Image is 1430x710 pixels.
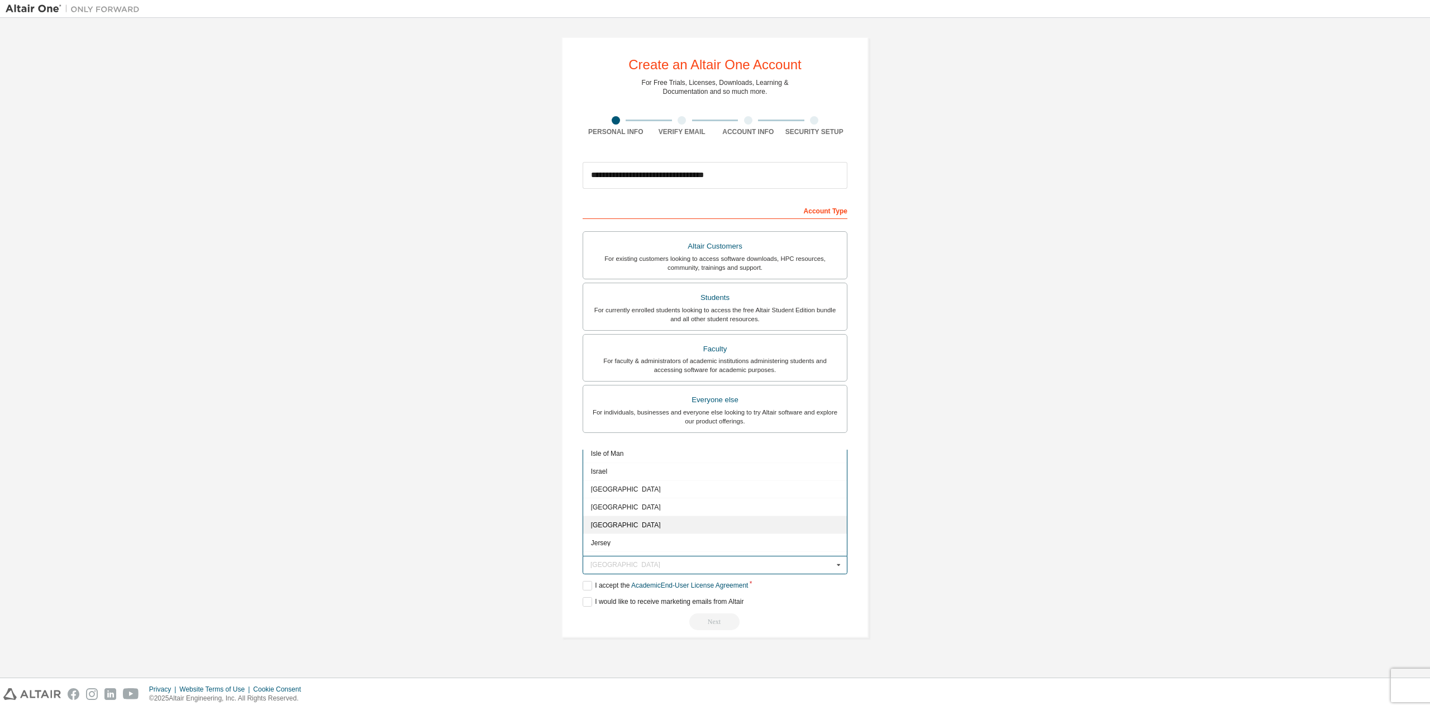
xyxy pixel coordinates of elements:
span: [GEOGRAPHIC_DATA] [591,504,840,511]
div: Altair Customers [590,239,840,254]
span: Isle of Man [591,451,840,458]
div: Students [590,290,840,306]
span: Israel [591,469,840,475]
img: Altair One [6,3,145,15]
div: Faculty [590,341,840,357]
span: Jersey [591,540,840,546]
p: © 2025 Altair Engineering, Inc. All Rights Reserved. [149,694,308,703]
div: Personal Info [583,127,649,136]
img: altair_logo.svg [3,688,61,700]
div: Everyone else [590,392,840,408]
img: youtube.svg [123,688,139,700]
div: For currently enrolled students looking to access the free Altair Student Edition bundle and all ... [590,306,840,323]
div: Account Type [583,201,847,219]
label: I would like to receive marketing emails from Altair [583,597,743,607]
img: instagram.svg [86,688,98,700]
div: Create an Altair One Account [628,58,802,72]
div: Read and acccept EULA to continue [583,613,847,630]
div: Verify Email [649,127,716,136]
div: For faculty & administrators of academic institutions administering students and accessing softwa... [590,356,840,374]
div: Cookie Consent [253,685,307,694]
div: Security Setup [781,127,848,136]
img: facebook.svg [68,688,79,700]
div: For individuals, businesses and everyone else looking to try Altair software and explore our prod... [590,408,840,426]
div: Website Terms of Use [179,685,253,694]
div: For Free Trials, Licenses, Downloads, Learning & Documentation and so much more. [642,78,789,96]
img: linkedin.svg [104,688,116,700]
span: [GEOGRAPHIC_DATA] [591,522,840,528]
div: Account Info [715,127,781,136]
label: I accept the [583,581,748,590]
div: For existing customers looking to access software downloads, HPC resources, community, trainings ... [590,254,840,272]
div: Privacy [149,685,179,694]
span: [GEOGRAPHIC_DATA] [591,486,840,493]
a: Academic End-User License Agreement [631,582,748,589]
